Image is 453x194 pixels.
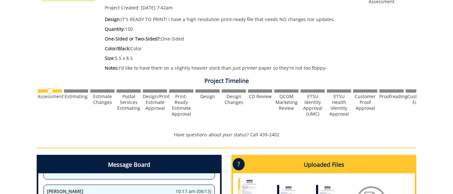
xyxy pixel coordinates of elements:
[233,158,245,170] p: ?
[105,55,115,61] span: Size:
[64,94,88,99] div: Estimating
[116,94,141,111] div: Postal Services Estimating
[105,26,359,32] p: 150
[105,45,130,51] span: Color/Black:
[195,94,220,99] div: Design
[47,88,53,94] img: no
[300,94,325,117] div: ETSU Identity Approval (UMC)
[105,65,359,71] p: I'd like to have them on a slightly heavier stock than just printer paper so they're not too floppy-
[327,94,351,117] div: ETSU Health Identity Approval
[353,94,377,111] div: Customer Proof Approval
[105,45,359,52] p: Color
[248,94,272,99] div: CD Review
[222,94,246,105] div: Design Changes
[379,94,404,99] div: Proofreading
[105,36,359,42] p: One-Sided
[37,131,416,138] p: Have questions about your status? Call 439-2402
[105,36,161,42] span: One-Sided or Two-Sided?:
[37,78,416,84] h4: Project Timeline
[233,156,415,173] h4: Uploaded Files
[169,94,193,117] div: Print-Ready Estimate Approval
[105,55,359,62] p: 5.5 x 8.5
[105,16,359,23] p: IT'S READY TO PRINT! I have a high resolution print-ready file that needs NO changes nor updates.
[274,94,299,111] div: QCOM Marketing Review
[406,94,430,105] div: Customer Edits
[105,65,119,71] span: Notes:
[141,5,173,11] span: [DATE] 7:42am
[38,156,220,173] h4: Message Board
[143,94,167,111] div: Design/Print Estimate Approval
[105,16,121,22] span: Design:
[38,94,62,99] div: Assessment
[105,26,125,32] span: Quantity:
[105,5,140,11] span: Project Created:
[90,94,115,105] div: Estimate Changes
